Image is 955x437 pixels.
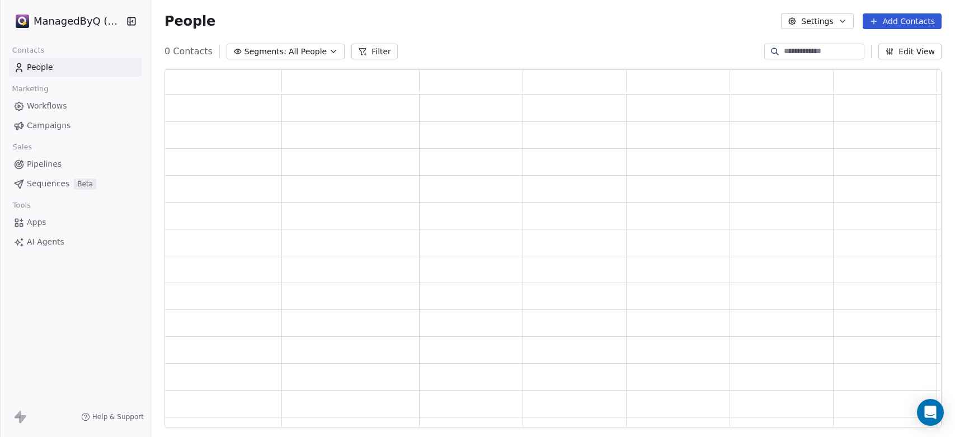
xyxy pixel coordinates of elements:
button: Add Contacts [863,13,942,29]
button: Settings [781,13,853,29]
span: Tools [8,197,35,214]
a: Campaigns [9,116,142,135]
a: SequencesBeta [9,175,142,193]
a: Pipelines [9,155,142,173]
button: Edit View [878,44,942,59]
span: Pipelines [27,158,62,170]
span: Sales [8,139,37,156]
button: Filter [351,44,398,59]
span: Help & Support [92,412,144,421]
span: Workflows [27,100,67,112]
span: Apps [27,217,46,228]
img: Stripe.png [16,15,29,28]
span: ManagedByQ (FZE) [34,14,123,29]
span: Marketing [7,81,53,97]
span: Sequences [27,178,69,190]
span: All People [289,46,327,58]
span: Campaigns [27,120,70,131]
span: Segments: [244,46,286,58]
a: Help & Support [81,412,144,421]
div: Open Intercom Messenger [917,399,944,426]
a: Workflows [9,97,142,115]
span: Contacts [7,42,49,59]
a: Apps [9,213,142,232]
span: AI Agents [27,236,64,248]
span: Beta [74,178,96,190]
button: ManagedByQ (FZE) [13,12,119,31]
span: People [164,13,215,30]
a: AI Agents [9,233,142,251]
span: People [27,62,53,73]
span: 0 Contacts [164,45,213,58]
a: People [9,58,142,77]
